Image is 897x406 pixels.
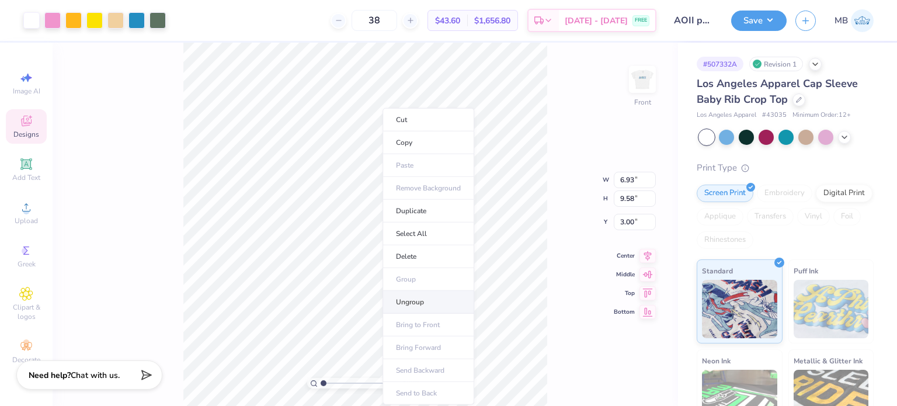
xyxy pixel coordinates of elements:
[383,291,474,314] li: Ungroup
[18,259,36,269] span: Greek
[614,252,635,260] span: Center
[835,14,848,27] span: MB
[15,216,38,225] span: Upload
[794,265,818,277] span: Puff Ink
[635,16,647,25] span: FREE
[851,9,874,32] img: Marianne Bagtang
[697,185,753,202] div: Screen Print
[697,161,874,175] div: Print Type
[794,280,869,338] img: Puff Ink
[747,208,794,225] div: Transfers
[6,303,47,321] span: Clipart & logos
[697,77,858,106] span: Los Angeles Apparel Cap Sleeve Baby Rib Crop Top
[383,131,474,154] li: Copy
[792,110,851,120] span: Minimum Order: 12 +
[474,15,510,27] span: $1,656.80
[697,208,743,225] div: Applique
[12,173,40,182] span: Add Text
[697,110,756,120] span: Los Angeles Apparel
[614,289,635,297] span: Top
[565,15,628,27] span: [DATE] - [DATE]
[352,10,397,31] input: – –
[757,185,812,202] div: Embroidery
[833,208,861,225] div: Foil
[665,9,722,32] input: Untitled Design
[12,355,40,365] span: Decorate
[816,185,872,202] div: Digital Print
[614,270,635,279] span: Middle
[435,15,460,27] span: $43.60
[634,97,651,107] div: Front
[71,370,120,381] span: Chat with us.
[749,57,803,71] div: Revision 1
[762,110,787,120] span: # 43035
[797,208,830,225] div: Vinyl
[383,200,474,223] li: Duplicate
[631,68,654,91] img: Front
[702,280,777,338] img: Standard
[697,57,743,71] div: # 507332A
[13,130,39,139] span: Designs
[383,108,474,131] li: Cut
[794,355,863,367] span: Metallic & Glitter Ink
[29,370,71,381] strong: Need help?
[383,245,474,268] li: Delete
[697,231,753,249] div: Rhinestones
[702,355,731,367] span: Neon Ink
[835,9,874,32] a: MB
[614,308,635,316] span: Bottom
[731,11,787,31] button: Save
[702,265,733,277] span: Standard
[13,86,40,96] span: Image AI
[383,223,474,245] li: Select All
